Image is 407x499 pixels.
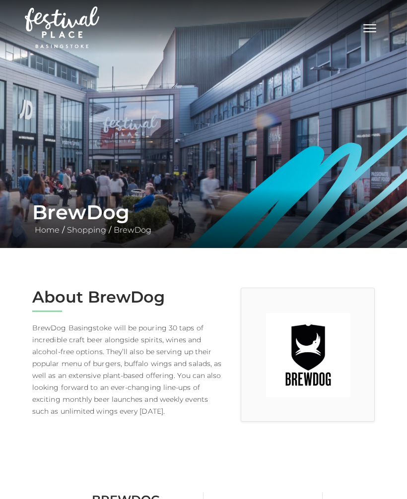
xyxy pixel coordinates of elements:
[25,200,382,236] div: / /
[65,225,109,235] a: Shopping
[32,322,226,417] p: BrewDog Basingstoke will be pouring 30 taps of incredible craft beer alongside spirits, wines and...
[32,200,375,224] h1: BrewDog
[32,288,226,307] h2: About BrewDog
[111,225,154,235] a: BrewDog
[357,20,382,34] button: Toggle navigation
[25,6,99,48] img: Festival Place Logo
[32,225,62,235] a: Home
